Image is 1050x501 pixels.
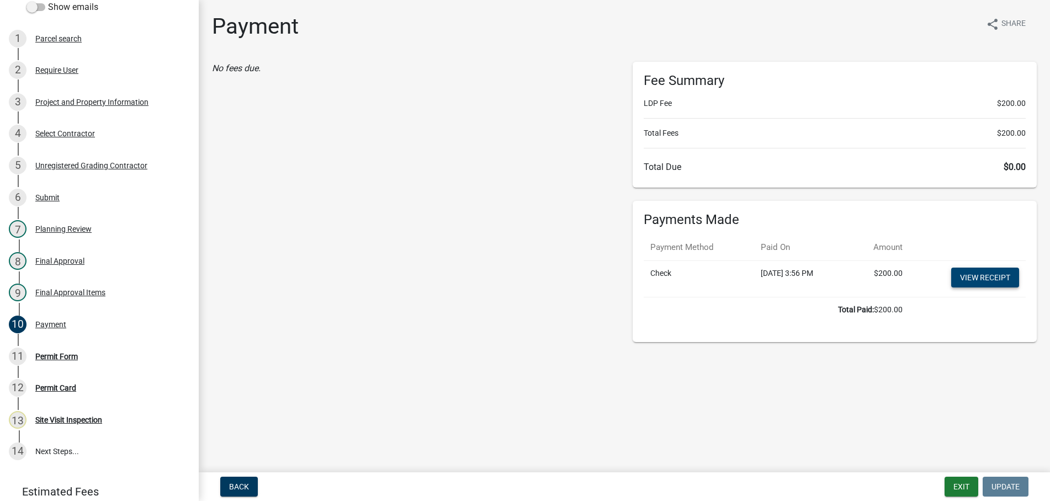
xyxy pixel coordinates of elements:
[9,443,26,460] div: 14
[848,260,909,297] td: $200.00
[951,268,1019,287] a: View receipt
[26,1,98,14] label: Show emails
[35,289,105,296] div: Final Approval Items
[838,305,874,314] b: Total Paid:
[212,63,261,73] i: No fees due.
[9,125,26,142] div: 4
[9,220,26,238] div: 7
[9,252,26,270] div: 8
[644,234,754,260] th: Payment Method
[644,127,1026,139] li: Total Fees
[35,257,84,265] div: Final Approval
[644,98,1026,109] li: LDP Fee
[9,93,26,111] div: 3
[997,127,1026,139] span: $200.00
[9,316,26,333] div: 10
[644,260,754,297] td: Check
[35,66,78,74] div: Require User
[9,379,26,397] div: 12
[644,162,1026,172] h6: Total Due
[9,61,26,79] div: 2
[212,13,299,40] h1: Payment
[991,482,1020,491] span: Update
[1004,162,1026,172] span: $0.00
[983,477,1028,497] button: Update
[977,13,1035,35] button: shareShare
[35,321,66,328] div: Payment
[35,416,102,424] div: Site Visit Inspection
[644,212,1026,228] h6: Payments Made
[9,30,26,47] div: 1
[35,162,147,169] div: Unregistered Grading Contractor
[997,98,1026,109] span: $200.00
[35,384,76,392] div: Permit Card
[644,297,909,322] td: $200.00
[220,477,258,497] button: Back
[1001,18,1026,31] span: Share
[986,18,999,31] i: share
[754,234,849,260] th: Paid On
[35,353,78,360] div: Permit Form
[945,477,978,497] button: Exit
[9,189,26,206] div: 6
[35,130,95,137] div: Select Contractor
[229,482,249,491] span: Back
[848,234,909,260] th: Amount
[35,194,60,201] div: Submit
[35,225,92,233] div: Planning Review
[754,260,849,297] td: [DATE] 3:56 PM
[9,157,26,174] div: 5
[35,98,149,106] div: Project and Property Information
[35,35,82,42] div: Parcel search
[9,284,26,301] div: 9
[644,73,1026,89] h6: Fee Summary
[9,411,26,429] div: 13
[9,348,26,365] div: 11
